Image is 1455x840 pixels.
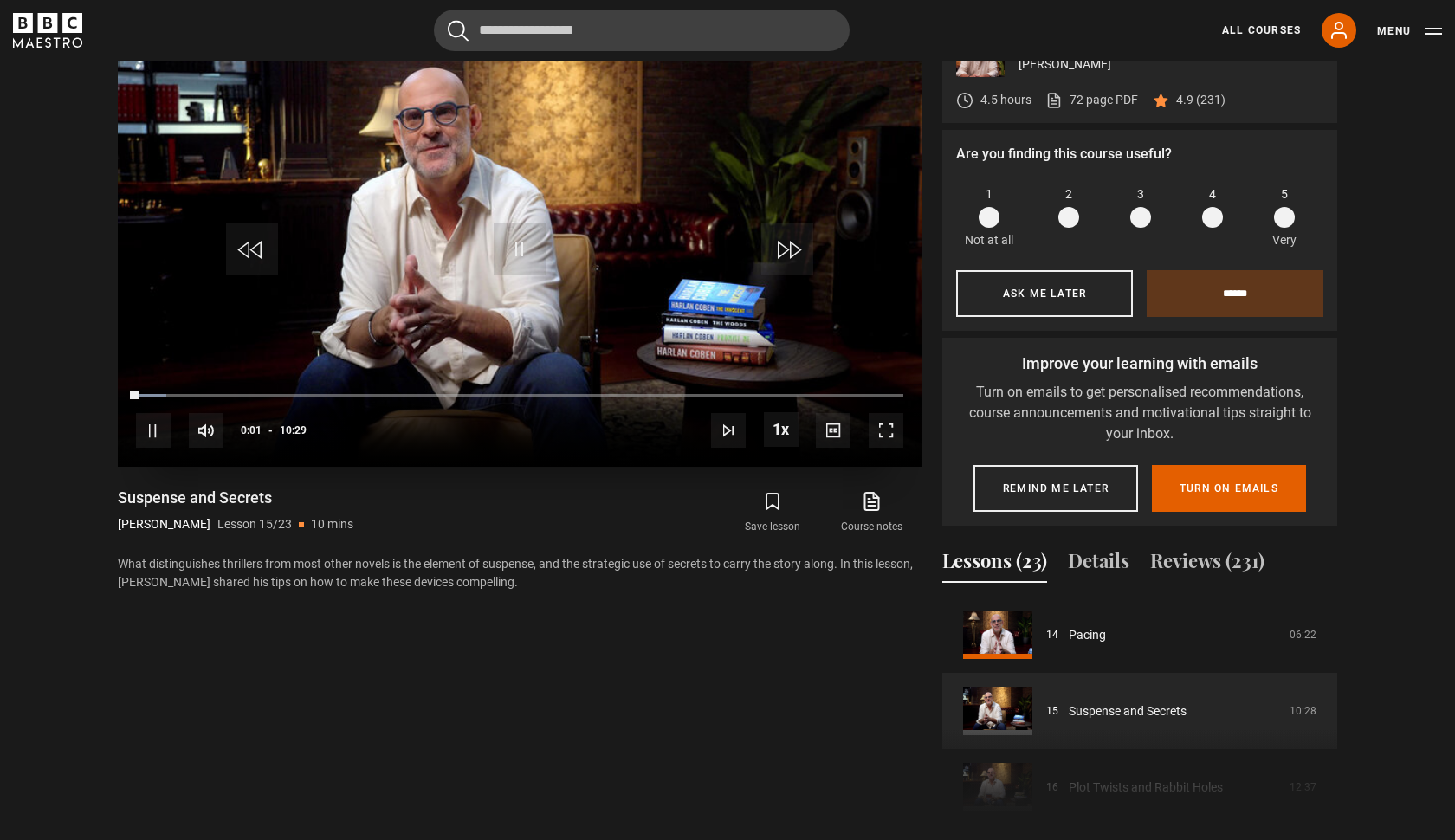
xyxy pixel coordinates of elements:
[869,413,903,448] button: Fullscreen
[1209,185,1216,204] span: 4
[118,15,921,467] video-js: Video Player
[973,465,1138,512] button: Remind me later
[434,10,850,51] input: Search
[1267,231,1301,249] p: Very
[13,13,82,48] svg: BBC Maestro
[956,352,1323,375] p: Improve your learning with emails
[965,231,1013,249] p: Not at all
[956,144,1323,165] p: Are you finding this course useful?
[136,394,903,397] div: Progress Bar
[823,488,921,538] a: Course notes
[1018,55,1323,74] p: [PERSON_NAME]
[1176,91,1225,109] p: 4.9 (231)
[189,413,223,448] button: Mute
[118,555,921,591] p: What distinguishes thrillers from most other novels is the element of suspense, and the strategic...
[1281,185,1288,204] span: 5
[942,546,1047,583] button: Lessons (23)
[764,412,799,447] button: Playback Rate
[118,488,353,508] h1: Suspense and Secrets
[711,413,746,448] button: Next Lesson
[1069,626,1106,644] a: Pacing
[956,382,1323,444] p: Turn on emails to get personalised recommendations, course announcements and motivational tips st...
[1377,23,1442,40] button: Toggle navigation
[448,20,469,42] button: Submit the search query
[1137,185,1144,204] span: 3
[136,413,171,448] button: Pause
[986,185,993,204] span: 1
[1065,185,1072,204] span: 2
[241,415,262,446] span: 0:01
[723,488,822,538] button: Save lesson
[1069,702,1187,720] a: Suspense and Secrets
[1150,546,1264,583] button: Reviews (231)
[280,415,307,446] span: 10:29
[1152,465,1306,512] button: Turn on emails
[1068,546,1129,583] button: Details
[1045,91,1138,109] a: 72 page PDF
[980,91,1031,109] p: 4.5 hours
[956,270,1133,317] button: Ask me later
[816,413,850,448] button: Captions
[217,515,292,533] p: Lesson 15/23
[268,424,273,436] span: -
[1222,23,1301,38] a: All Courses
[118,515,210,533] p: [PERSON_NAME]
[311,515,353,533] p: 10 mins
